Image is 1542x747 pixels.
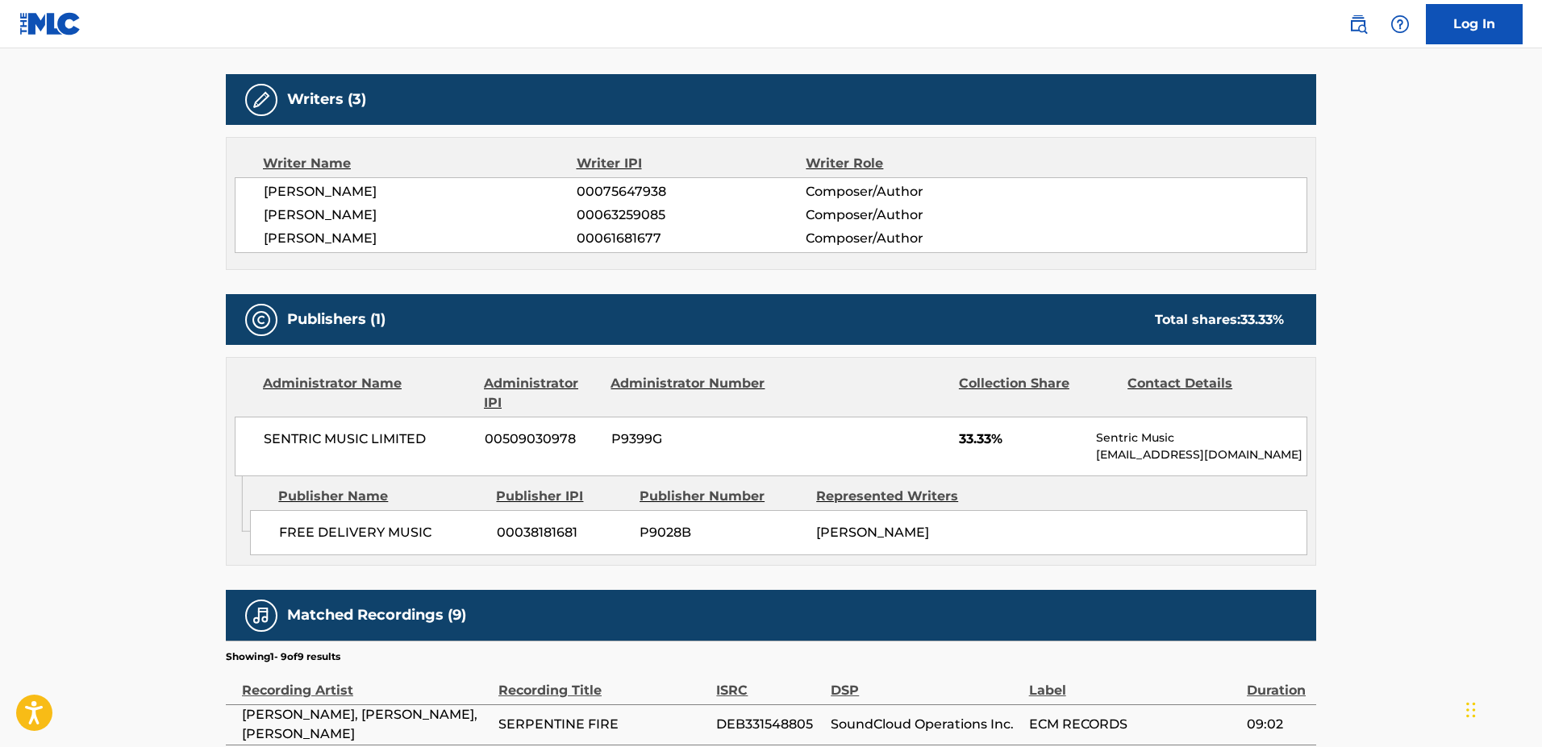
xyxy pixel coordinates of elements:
div: Recording Title [498,664,708,700]
span: 00061681677 [577,229,806,248]
div: Recording Artist [242,664,490,700]
h5: Matched Recordings (9) [287,606,466,625]
div: Total shares: [1155,310,1284,330]
img: Publishers [252,310,271,330]
div: Collection Share [959,374,1115,413]
span: 33.33% [959,430,1084,449]
span: [PERSON_NAME] [264,182,577,201]
img: help [1390,15,1410,34]
h5: Publishers (1) [287,310,385,329]
div: Administrator Number [611,374,767,413]
div: Duration [1247,664,1308,700]
span: Composer/Author [806,182,1015,201]
div: Help [1384,8,1416,40]
img: Matched Recordings [252,606,271,625]
div: Administrator Name [263,374,472,413]
span: 00038181681 [497,523,627,542]
span: P9399G [611,430,768,449]
span: P9028B [640,523,804,542]
img: Writers [252,90,271,110]
span: [PERSON_NAME] [264,229,577,248]
span: 09:02 [1247,715,1308,734]
div: Writer Name [263,154,577,173]
div: Writer IPI [577,154,806,173]
span: DEB331548805 [716,715,823,734]
a: Log In [1426,4,1523,44]
div: ISRC [716,664,823,700]
img: search [1348,15,1368,34]
div: Contact Details [1127,374,1284,413]
div: Publisher Number [640,487,804,506]
div: Drag [1466,686,1476,734]
span: [PERSON_NAME] [264,205,577,225]
span: ECM RECORDS [1029,715,1239,734]
span: SoundCloud Operations Inc. [831,715,1020,734]
div: Publisher IPI [496,487,627,506]
h5: Writers (3) [287,90,366,109]
span: SENTRIC MUSIC LIMITED [264,430,473,449]
span: 33.33 % [1240,312,1284,327]
div: Publisher Name [278,487,484,506]
span: 00075647938 [577,182,806,201]
div: DSP [831,664,1020,700]
span: [PERSON_NAME] [816,525,929,540]
a: Public Search [1342,8,1374,40]
iframe: Chat Widget [1461,670,1542,747]
span: 00509030978 [485,430,599,449]
p: Sentric Music [1096,430,1307,446]
span: FREE DELIVERY MUSIC [279,523,485,542]
div: Administrator IPI [484,374,598,413]
div: Writer Role [806,154,1015,173]
span: [PERSON_NAME], [PERSON_NAME], [PERSON_NAME] [242,705,490,744]
img: MLC Logo [19,12,81,35]
div: Label [1029,664,1239,700]
p: Showing 1 - 9 of 9 results [226,649,340,664]
div: Represented Writers [816,487,981,506]
span: 00063259085 [577,205,806,225]
p: [EMAIL_ADDRESS][DOMAIN_NAME] [1096,446,1307,463]
span: Composer/Author [806,205,1015,225]
span: Composer/Author [806,229,1015,248]
span: SERPENTINE FIRE [498,715,708,734]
